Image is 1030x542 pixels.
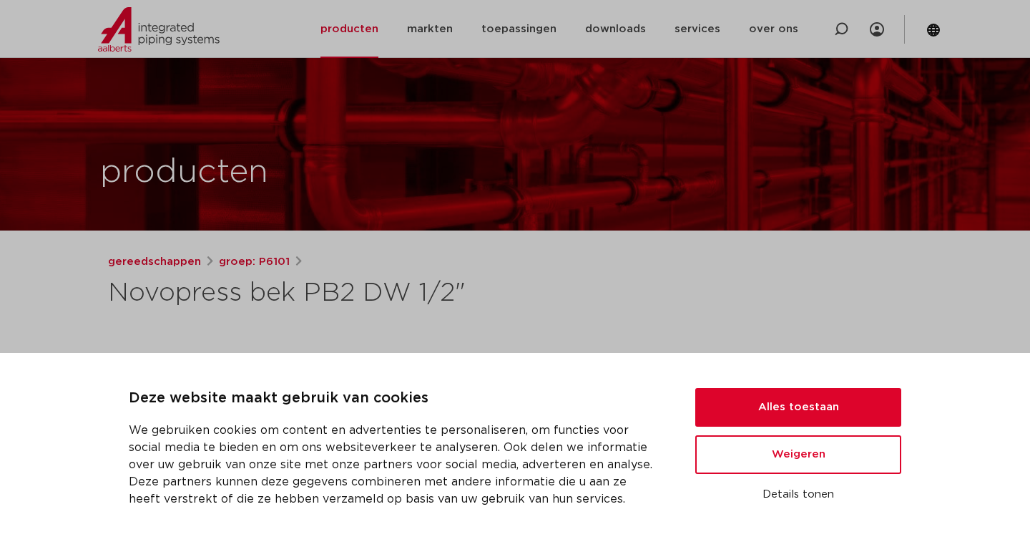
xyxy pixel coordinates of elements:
h1: Novopress bek PB2 DW 1/2" [108,276,645,311]
h1: producten [100,150,268,195]
button: Weigeren [695,435,901,474]
p: Deze website maakt gebruik van cookies [129,387,661,410]
a: groep: P6101 [219,253,290,271]
p: We gebruiken cookies om content en advertenties te personaliseren, om functies voor social media ... [129,422,661,508]
button: Alles toestaan [695,388,901,427]
button: Details tonen [695,483,901,507]
a: gereedschappen [108,253,201,271]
